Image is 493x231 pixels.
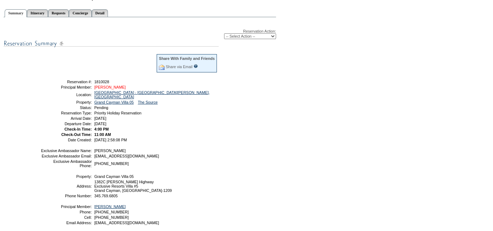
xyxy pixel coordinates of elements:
[94,90,210,99] a: [GEOGRAPHIC_DATA] - [GEOGRAPHIC_DATA][PERSON_NAME], [GEOGRAPHIC_DATA]
[41,85,92,89] td: Principal Member:
[94,105,108,110] span: Pending
[41,111,92,115] td: Reservation Type:
[94,111,141,115] span: Priority Holiday Reservation
[41,100,92,104] td: Property:
[94,127,109,131] span: 4:00 PM
[41,154,92,158] td: Exclusive Ambassador Email:
[94,215,129,220] span: [PHONE_NUMBER]
[41,180,92,193] td: Address:
[41,194,92,198] td: Phone Number:
[41,122,92,126] td: Departure Date:
[41,210,92,214] td: Phone:
[94,80,109,84] span: 1810028
[48,9,69,17] a: Requests
[92,9,108,17] a: Detail
[94,180,172,193] span: 1382C [PERSON_NAME] Highway Exclusive Resorts Villa #5 Grand Cayman, [GEOGRAPHIC_DATA]-1209
[94,154,159,158] span: [EMAIL_ADDRESS][DOMAIN_NAME]
[41,105,92,110] td: Status:
[94,174,134,179] span: Grand Cayman Villa 05
[69,9,91,17] a: Concierge
[94,116,106,121] span: [DATE]
[94,221,159,225] span: [EMAIL_ADDRESS][DOMAIN_NAME]
[65,127,92,131] strong: Check-In Time:
[5,9,27,17] a: Summary
[41,80,92,84] td: Reservation #:
[4,29,276,39] div: Reservation Action:
[166,65,193,69] a: Share via Email
[94,204,126,209] a: [PERSON_NAME]
[138,100,158,104] a: The Source
[94,210,129,214] span: [PHONE_NUMBER]
[94,194,118,198] span: 345.769.6805
[41,148,92,153] td: Exclusive Ambassador Name:
[41,204,92,209] td: Principal Member:
[94,122,106,126] span: [DATE]
[94,138,127,142] span: [DATE] 2:58:08 PM
[41,159,92,168] td: Exclusive Ambassador Phone:
[94,85,126,89] a: [PERSON_NAME]
[94,161,129,166] span: [PHONE_NUMBER]
[94,132,111,137] span: 11:00 AM
[94,148,126,153] span: [PERSON_NAME]
[61,132,92,137] strong: Check-Out Time:
[41,116,92,121] td: Arrival Date:
[41,90,92,99] td: Location:
[41,174,92,179] td: Property:
[4,39,219,48] img: subTtlResSummary.gif
[41,215,92,220] td: Cell:
[94,100,134,104] a: Grand Cayman Villa 05
[41,221,92,225] td: Email Address:
[159,56,215,61] div: Share With Family and Friends
[194,64,198,68] input: What is this?
[27,9,48,17] a: Itinerary
[41,138,92,142] td: Date Created:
